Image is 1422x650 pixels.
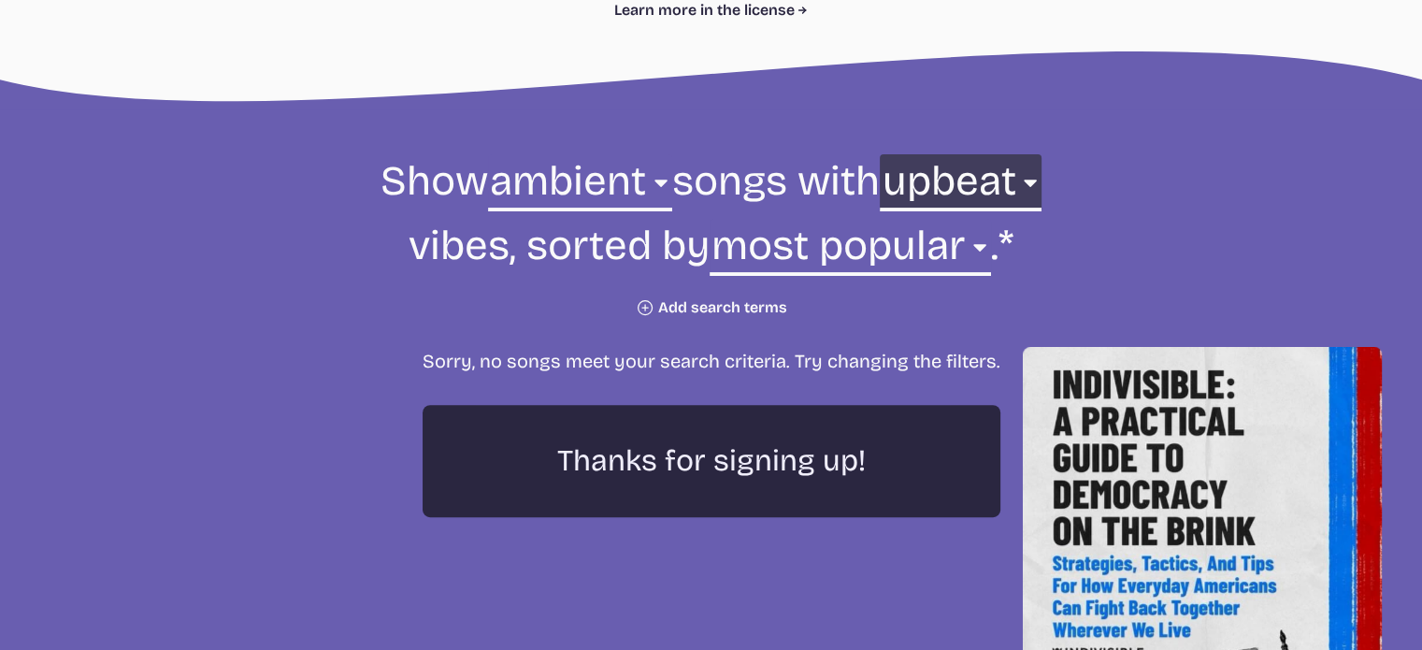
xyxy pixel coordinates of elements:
[423,347,1000,375] p: Sorry, no songs meet your search criteria. Try changing the filters.
[636,298,787,317] button: Add search terms
[456,442,967,480] p: Thanks for signing up!
[710,219,991,283] select: sorting
[488,154,672,219] select: genre
[880,154,1041,219] select: vibe
[203,154,1220,317] form: Show songs with vibes, sorted by .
